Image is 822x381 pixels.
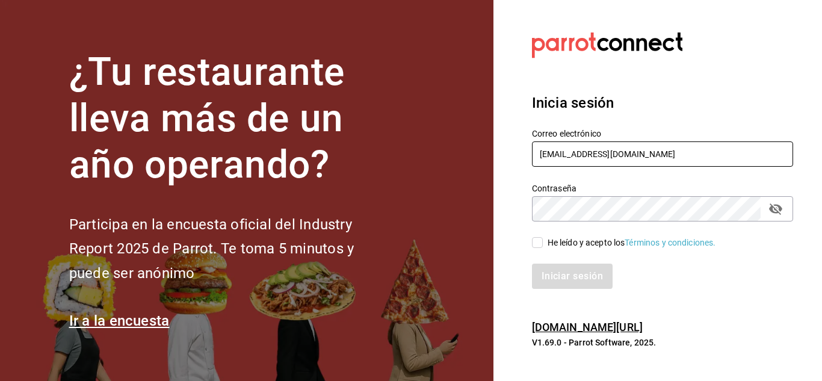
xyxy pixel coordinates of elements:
button: passwordField [765,199,786,219]
label: Correo electrónico [532,129,793,138]
a: [DOMAIN_NAME][URL] [532,321,643,333]
h1: ¿Tu restaurante lleva más de un año operando? [69,49,394,188]
label: Contraseña [532,184,793,193]
a: Ir a la encuesta [69,312,170,329]
a: Términos y condiciones. [625,238,715,247]
p: V1.69.0 - Parrot Software, 2025. [532,336,793,348]
div: He leído y acepto los [548,237,716,249]
h3: Inicia sesión [532,92,793,114]
h2: Participa en la encuesta oficial del Industry Report 2025 de Parrot. Te toma 5 minutos y puede se... [69,212,394,286]
input: Ingresa tu correo electrónico [532,141,793,167]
